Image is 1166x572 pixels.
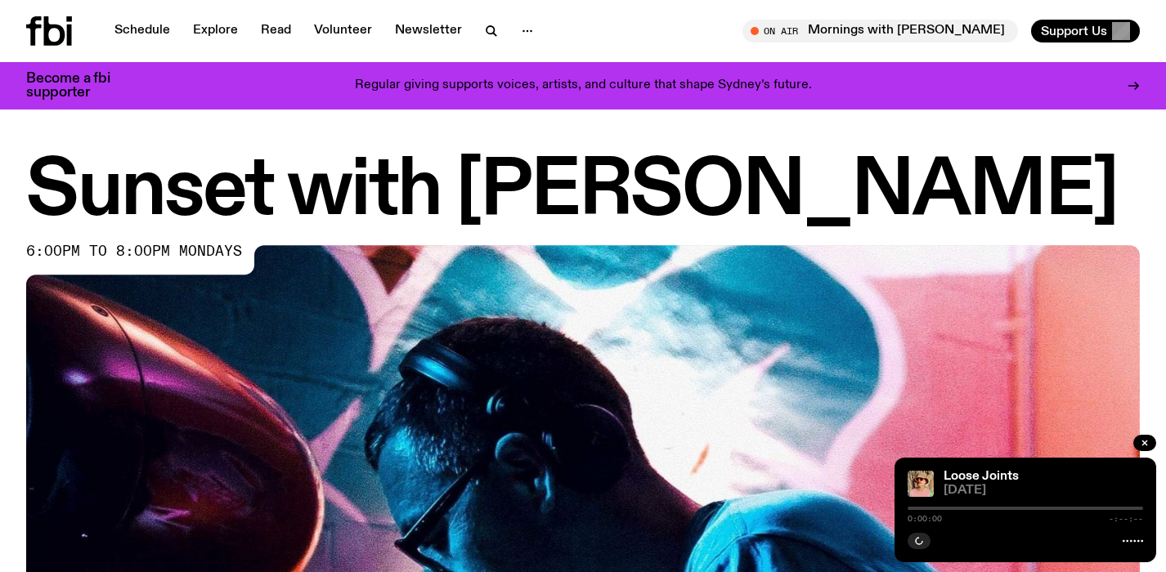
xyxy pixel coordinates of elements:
[355,78,812,93] p: Regular giving supports voices, artists, and culture that shape Sydney’s future.
[183,20,248,42] a: Explore
[1041,24,1107,38] span: Support Us
[1031,20,1140,42] button: Support Us
[304,20,382,42] a: Volunteer
[944,470,1019,483] a: Loose Joints
[26,72,131,100] h3: Become a fbi supporter
[908,515,942,523] span: 0:00:00
[26,245,242,258] span: 6:00pm to 8:00pm mondays
[251,20,301,42] a: Read
[1109,515,1143,523] span: -:--:--
[385,20,472,42] a: Newsletter
[26,155,1140,229] h1: Sunset with [PERSON_NAME]
[908,471,934,497] img: Tyson stands in front of a paperbark tree wearing orange sunglasses, a suede bucket hat and a pin...
[742,20,1018,42] button: On AirMornings with [PERSON_NAME]
[105,20,180,42] a: Schedule
[944,485,1143,497] span: [DATE]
